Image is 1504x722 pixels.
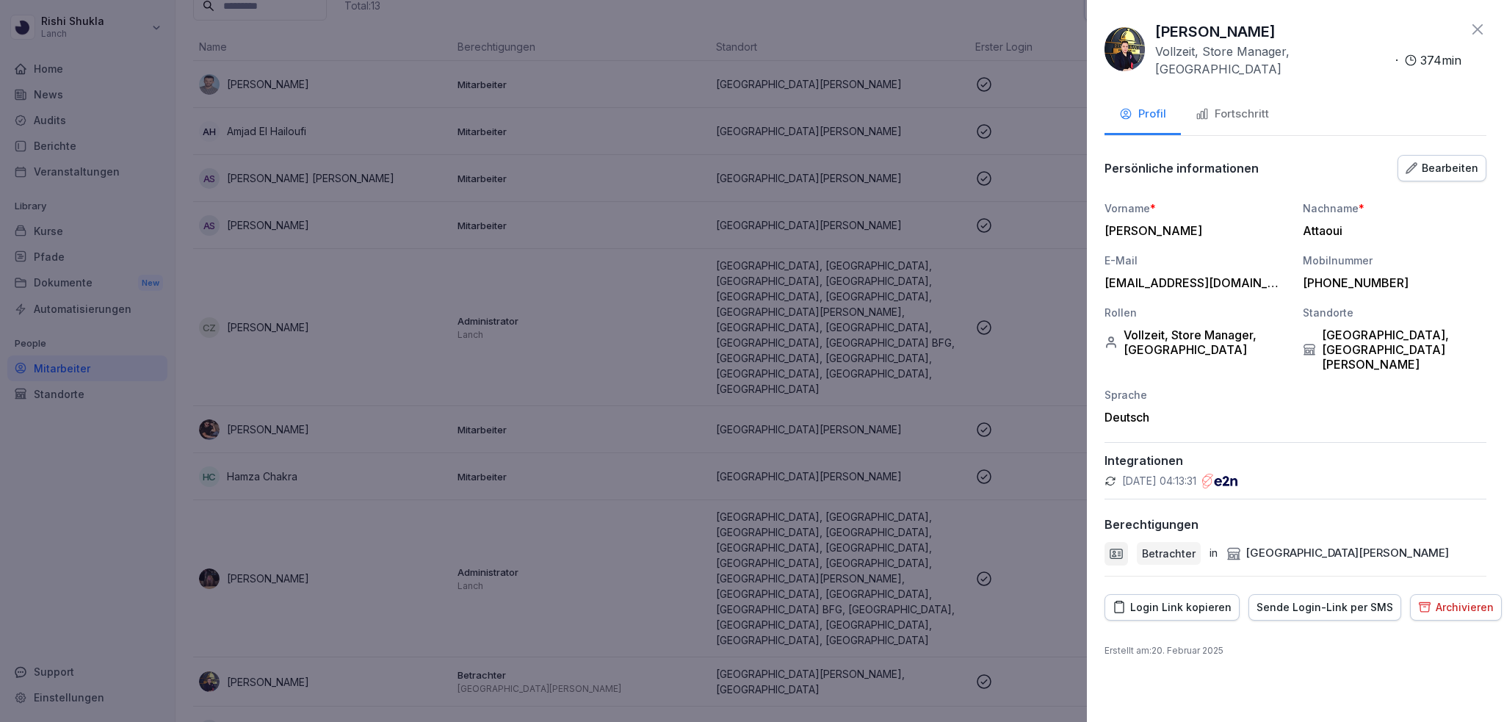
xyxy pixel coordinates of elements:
[1155,43,1389,78] p: Vollzeit, Store Manager, [GEOGRAPHIC_DATA]
[1104,517,1198,532] p: Berechtigungen
[1113,599,1232,615] div: Login Link kopieren
[1104,387,1288,402] div: Sprache
[1406,160,1478,176] div: Bearbeiten
[1420,51,1461,69] p: 374 min
[1155,43,1461,78] div: ·
[1104,161,1259,176] p: Persönliche informationen
[1210,545,1218,562] p: in
[1155,21,1276,43] p: [PERSON_NAME]
[1303,253,1486,268] div: Mobilnummer
[1303,305,1486,320] div: Standorte
[1303,223,1479,238] div: Attaoui
[1104,275,1281,290] div: [EMAIL_ADDRESS][DOMAIN_NAME]
[1398,155,1486,181] button: Bearbeiten
[1122,474,1196,488] p: [DATE] 04:13:31
[1104,410,1288,425] div: Deutsch
[1410,594,1502,621] button: Archivieren
[1303,201,1486,216] div: Nachname
[1202,474,1237,488] img: e2n.png
[1181,95,1284,135] button: Fortschritt
[1248,594,1401,621] button: Sende Login-Link per SMS
[1257,599,1393,615] div: Sende Login-Link per SMS
[1418,599,1494,615] div: Archivieren
[1303,328,1486,372] div: [GEOGRAPHIC_DATA], [GEOGRAPHIC_DATA][PERSON_NAME]
[1104,223,1281,238] div: [PERSON_NAME]
[1142,546,1196,561] p: Betrachter
[1104,305,1288,320] div: Rollen
[1119,106,1166,123] div: Profil
[1303,275,1479,290] div: [PHONE_NUMBER]
[1104,95,1181,135] button: Profil
[1196,106,1269,123] div: Fortschritt
[1104,453,1486,468] p: Integrationen
[1104,594,1240,621] button: Login Link kopieren
[1104,644,1486,657] p: Erstellt am : 20. Februar 2025
[1104,253,1288,268] div: E-Mail
[1104,328,1288,357] div: Vollzeit, Store Manager, [GEOGRAPHIC_DATA]
[1226,545,1449,562] div: [GEOGRAPHIC_DATA][PERSON_NAME]
[1104,201,1288,216] div: Vorname
[1104,27,1145,71] img: m4nh1onisuij1abk8mrks5qt.png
